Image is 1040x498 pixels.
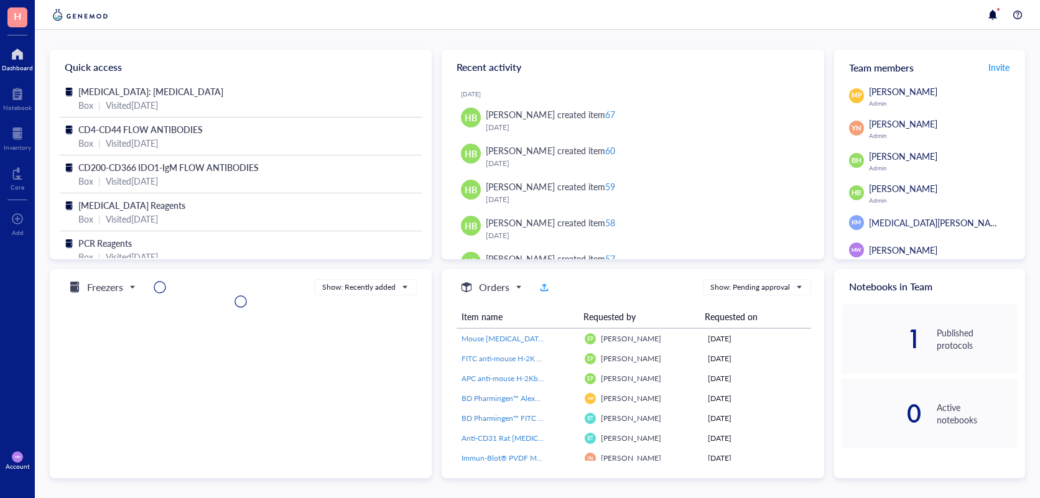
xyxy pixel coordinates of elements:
[605,180,615,193] div: 59
[461,90,814,98] div: [DATE]
[442,50,824,85] div: Recent activity
[4,144,31,151] div: Inventory
[3,104,32,111] div: Notebook
[106,136,158,150] div: Visited [DATE]
[486,216,615,229] div: [PERSON_NAME] created item
[78,250,93,264] div: Box
[50,7,111,22] img: genemod-logo
[98,212,101,226] div: |
[869,244,937,256] span: [PERSON_NAME]
[6,463,30,470] div: Account
[852,123,861,134] span: YN
[106,250,158,264] div: Visited [DATE]
[578,305,700,328] th: Requested by
[601,393,661,403] span: [PERSON_NAME]
[465,147,477,160] span: HB
[605,144,615,157] div: 60
[452,211,814,247] a: HB[PERSON_NAME] created item58[DATE]
[78,237,132,249] span: PCR Reagents
[834,269,1025,304] div: Notebooks in Team
[852,188,861,198] span: HB
[78,123,203,136] span: CD4-CD44 FLOW ANTIBODIES
[852,246,861,254] span: MW
[106,98,158,112] div: Visited [DATE]
[587,356,593,362] span: EP
[462,433,794,443] span: Anti-CD31 Rat [MEDICAL_DATA] (FITC ([MEDICAL_DATA] Isothiocyanate)) [clone: 390], Size=500 μg
[486,144,615,157] div: [PERSON_NAME] created item
[462,393,643,403] span: BD Pharmingen™ Alexa Fluor® 647 Mouse Anti-Nur77
[462,333,661,344] span: Mouse [MEDICAL_DATA] Recombinant Protein, PeproTech®
[869,216,1006,229] span: [MEDICAL_DATA][PERSON_NAME]
[78,85,223,98] span: [MEDICAL_DATA]: [MEDICAL_DATA]
[852,155,861,166] span: BH
[937,401,1018,426] div: Active notebooks
[462,433,575,444] a: Anti-CD31 Rat [MEDICAL_DATA] (FITC ([MEDICAL_DATA] Isothiocyanate)) [clone: 390], Size=500 μg
[12,229,24,236] div: Add
[465,219,477,233] span: HB
[78,174,93,188] div: Box
[78,136,93,150] div: Box
[465,111,477,124] span: HB
[486,108,615,121] div: [PERSON_NAME] created item
[462,453,575,464] a: Immun-Blot® PVDF Membrane, Roll, 26 cm x 3.3 m, 1620177
[486,121,804,134] div: [DATE]
[842,329,922,349] div: 1
[4,124,31,151] a: Inventory
[601,413,661,423] span: [PERSON_NAME]
[98,250,101,264] div: |
[601,373,661,384] span: [PERSON_NAME]
[78,212,93,226] div: Box
[869,182,937,195] span: [PERSON_NAME]
[842,403,922,423] div: 0
[587,376,593,382] span: EP
[486,157,804,170] div: [DATE]
[452,175,814,211] a: HB[PERSON_NAME] created item59[DATE]
[601,353,661,364] span: [PERSON_NAME]
[708,413,806,424] div: [DATE]
[457,305,578,328] th: Item name
[462,373,636,384] span: APC anti-mouse H-2Kb bound to SIINFEKL Antibody
[708,433,806,444] div: [DATE]
[11,164,24,191] a: Core
[852,218,861,227] span: KM
[605,216,615,229] div: 58
[486,193,804,206] div: [DATE]
[462,413,575,424] a: BD Pharmingen™ FITC Rat Anti-Mouse CD90.2
[2,64,33,71] div: Dashboard
[98,136,101,150] div: |
[78,199,185,211] span: [MEDICAL_DATA] Reagents
[601,453,661,463] span: [PERSON_NAME]
[462,393,575,404] a: BD Pharmingen™ Alexa Fluor® 647 Mouse Anti-Nur77
[587,455,593,461] span: YN
[462,453,667,463] span: Immun-Blot® PVDF Membrane, Roll, 26 cm x 3.3 m, 1620177
[11,183,24,191] div: Core
[98,174,101,188] div: |
[587,336,593,342] span: EP
[869,164,1018,172] div: Admin
[710,282,790,293] div: Show: Pending approval
[587,435,593,441] span: BT
[834,50,1025,85] div: Team members
[3,84,32,111] a: Notebook
[486,180,615,193] div: [PERSON_NAME] created item
[601,333,661,344] span: [PERSON_NAME]
[106,212,158,226] div: Visited [DATE]
[479,280,509,295] h5: Orders
[708,393,806,404] div: [DATE]
[869,132,1018,139] div: Admin
[601,433,661,443] span: [PERSON_NAME]
[988,61,1010,73] span: Invite
[78,161,259,173] span: CD200-CD366 IDO1-IgM FLOW ANTIBODIES
[14,455,21,459] span: MW
[869,196,1018,204] div: Admin
[465,183,477,196] span: HB
[587,396,593,401] span: MP
[452,103,814,139] a: HB[PERSON_NAME] created item67[DATE]
[937,326,1018,351] div: Published protocols
[988,57,1010,77] button: Invite
[462,373,575,384] a: APC anti-mouse H-2Kb bound to SIINFEKL Antibody
[87,280,123,295] h5: Freezers
[869,85,937,98] span: [PERSON_NAME]
[869,99,1018,107] div: Admin
[78,98,93,112] div: Box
